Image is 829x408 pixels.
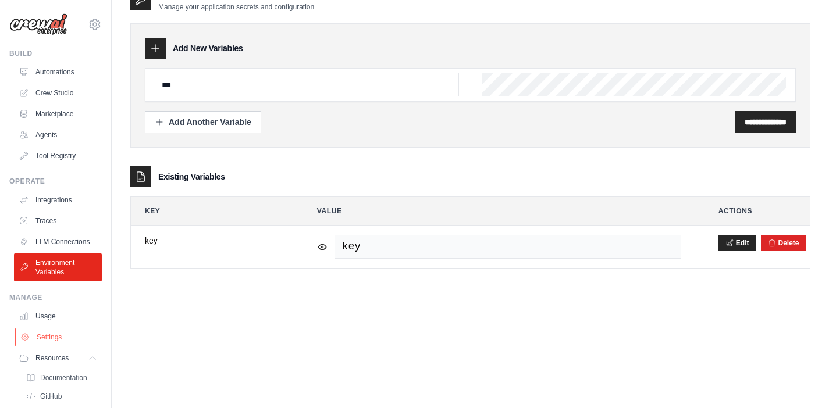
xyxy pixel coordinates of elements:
[158,2,314,12] p: Manage your application secrets and configuration
[21,388,102,405] a: GitHub
[14,253,102,281] a: Environment Variables
[21,370,102,386] a: Documentation
[145,111,261,133] button: Add Another Variable
[9,293,102,302] div: Manage
[158,171,225,182] h3: Existing Variables
[9,177,102,186] div: Operate
[14,191,102,209] a: Integrations
[14,84,102,102] a: Crew Studio
[768,238,799,248] button: Delete
[40,373,87,382] span: Documentation
[14,307,102,325] a: Usage
[145,235,280,246] span: key
[14,63,102,81] a: Automations
[9,49,102,58] div: Build
[335,235,681,259] span: key
[718,235,756,251] button: Edit
[14,349,102,367] button: Resources
[35,353,69,363] span: Resources
[9,13,67,35] img: Logo
[14,126,102,144] a: Agents
[40,392,62,401] span: GitHub
[303,197,695,225] th: Value
[14,105,102,123] a: Marketplace
[14,212,102,230] a: Traces
[14,146,102,165] a: Tool Registry
[15,328,103,346] a: Settings
[705,197,810,225] th: Actions
[131,197,294,225] th: Key
[14,232,102,251] a: LLM Connections
[155,116,251,128] div: Add Another Variable
[173,42,243,54] h3: Add New Variables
